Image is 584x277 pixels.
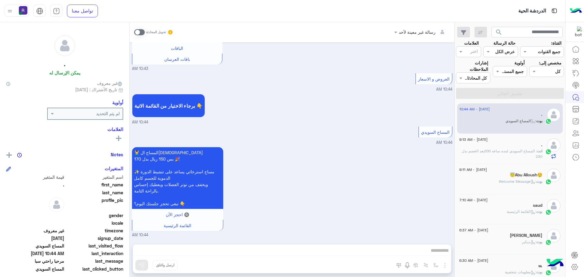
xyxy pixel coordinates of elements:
h6: أولوية [112,100,123,105]
img: tab [551,7,558,15]
span: null [6,212,64,219]
img: defaultAdmin.png [54,35,75,56]
span: بوت [536,270,542,274]
h6: يمكن الإرسال له [49,70,80,75]
img: notes [17,153,22,158]
span: : المساج السويدي [506,119,536,123]
span: last_message [65,258,123,264]
h5: saud [533,203,542,208]
h6: Notes [111,152,123,157]
span: : Welcome Message [499,179,536,184]
span: 2025-09-10T07:44:49.815Z [6,250,64,257]
img: profile [6,7,14,15]
a: تواصل معنا [67,5,98,17]
h5: . [541,142,542,147]
img: add [6,152,12,158]
span: profile_pic [65,197,123,211]
img: tab [53,8,60,15]
img: WhatsApp [545,179,551,185]
small: تحويل المحادثة [146,30,166,35]
span: null [6,220,64,226]
span: 2025-09-10T07:43:44.045Z [6,235,64,241]
span: : معلومات شخصية [505,270,536,274]
span: gender [65,212,123,219]
img: WhatsApp [545,149,551,155]
span: [DATE] - 9:11 AM [459,167,487,172]
div: اختر [470,48,479,56]
img: tab [36,8,43,15]
button: تطبيق الفلاتر [456,88,564,99]
span: last_visited_flow [65,243,123,249]
span: المساج السويدي لمده ساعه 200بعد الخصم بدل 230 [462,149,542,159]
span: الباقات [171,46,183,51]
h6: العلامات [6,126,123,132]
label: مخصص إلى: [539,60,561,66]
span: [DATE] - 9:13 AM [459,137,488,142]
img: defaultAdmin.png [547,168,561,182]
label: أولوية [514,60,525,66]
span: [DATE] - 7:10 AM [459,197,488,203]
span: 10:43 AM [132,66,148,72]
h5: 😇Abu Alloush😌 [510,172,542,178]
button: ارسل واغلق [153,260,178,270]
span: بوت [536,209,542,214]
span: بوت [536,179,542,184]
span: search [495,29,502,36]
img: hulul-logo.png [544,253,566,274]
span: 10:44 AM [436,140,452,145]
span: : بديكير [522,240,536,244]
span: last_interaction [65,250,123,257]
span: : القائمة الرئيسية [507,209,536,214]
span: باقات العرسان [164,57,190,62]
img: defaultAdmin.png [547,199,561,213]
img: defaultAdmin.png [547,108,561,122]
img: userImage [19,6,27,15]
span: قيمة المتغير [6,174,64,180]
span: تاريخ الأشتراك : [DATE] [75,86,117,93]
img: WhatsApp [545,270,551,276]
span: برجاء الاختيار من القائمة الاتية 👇 [134,103,203,109]
img: WhatsApp [545,118,551,124]
span: 10:44 AM [132,119,148,125]
h5: . [541,112,542,117]
span: 10:44 AM [132,232,148,238]
label: حالة الرسالة [493,40,516,46]
h5: . [64,61,65,68]
img: defaultAdmin.png [49,197,64,212]
span: غير معروف [6,227,64,234]
h5: w. [538,263,542,268]
span: القائمة الرئيسية [164,223,191,228]
span: غير معروف [97,80,123,86]
span: [DATE] - 10:44 AM [459,106,490,112]
span: المساج السويدي [421,130,450,135]
span: locale [65,220,123,226]
span: [DATE] - 6:30 AM [459,258,488,263]
label: العلامات [464,40,479,46]
span: signup_date [65,235,123,241]
label: إشارات الملاحظات [456,60,488,73]
span: timezone [65,227,123,234]
img: Logo [570,5,582,17]
img: WhatsApp [545,209,551,215]
h6: المتغيرات [105,166,123,171]
img: 322853014244696 [571,26,582,37]
span: last_name [65,189,123,196]
img: WhatsApp [545,239,551,245]
label: القناة: [551,40,561,46]
span: مرحبا راحتي سبا [6,258,64,264]
span: انت [537,149,542,153]
span: بوت [536,240,542,244]
span: [DATE] - 6:37 AM [459,227,488,233]
span: بوت [536,119,542,123]
img: defaultAdmin.png [547,229,561,243]
span: اسم المتغير [65,174,123,180]
button: search [492,27,506,40]
p: 10/9/2025, 10:44 AM [132,147,223,209]
span: . [6,182,64,188]
a: tab [50,5,62,17]
span: 🔘 احجز الآن [166,212,189,217]
span: 10:44 AM [436,87,452,92]
span: المساج السويدي [6,243,64,249]
span: first_name [65,182,123,188]
span: المساج السويدي [6,266,64,272]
